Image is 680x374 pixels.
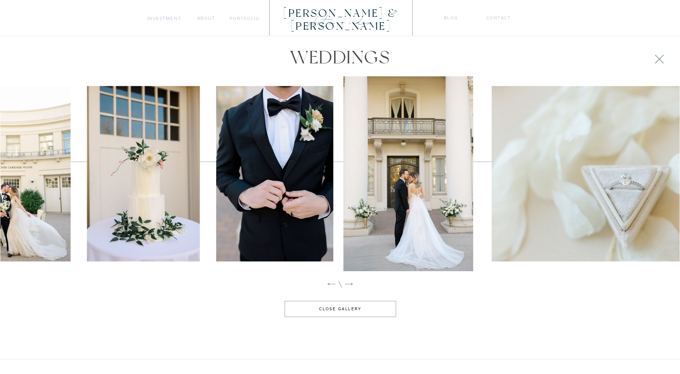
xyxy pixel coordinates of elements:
a: [PERSON_NAME] & [PERSON_NAME] [271,7,412,20]
a: Contact [486,14,512,21]
a: Investment [147,15,181,22]
a: about [197,14,215,22]
a: portfolio [229,15,260,22]
h2: weddings [287,47,394,71]
a: blog [444,14,458,21]
a: close gallery [295,306,386,312]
